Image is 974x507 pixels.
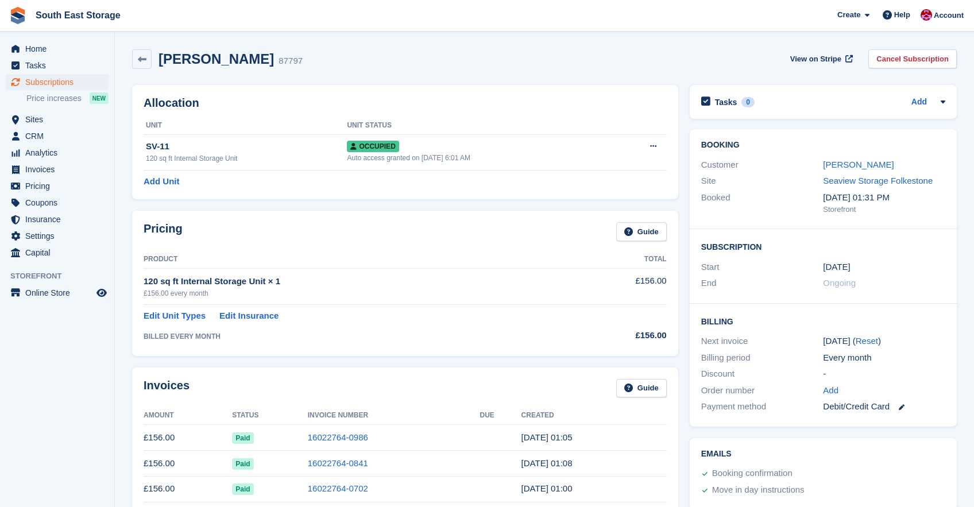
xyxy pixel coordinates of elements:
[570,250,667,269] th: Total
[701,141,945,150] h2: Booking
[144,288,570,299] div: £156.00 every month
[6,285,109,301] a: menu
[701,367,824,381] div: Discount
[6,228,109,244] a: menu
[6,128,109,144] a: menu
[701,158,824,172] div: Customer
[144,425,232,451] td: £156.00
[25,57,94,73] span: Tasks
[6,245,109,261] a: menu
[308,458,368,468] a: 16022764-0841
[6,111,109,127] a: menu
[934,10,964,21] span: Account
[144,331,570,342] div: BILLED EVERY MONTH
[712,483,805,497] div: Move in day instructions
[146,140,347,153] div: SV-11
[823,204,945,215] div: Storefront
[144,250,570,269] th: Product
[856,336,878,346] a: Reset
[868,49,957,68] a: Cancel Subscription
[232,458,253,470] span: Paid
[144,309,206,323] a: Edit Unit Types
[26,92,109,105] a: Price increases NEW
[6,41,109,57] a: menu
[144,117,347,135] th: Unit
[26,93,82,104] span: Price increases
[6,161,109,177] a: menu
[570,268,667,304] td: £156.00
[25,74,94,90] span: Subscriptions
[823,191,945,204] div: [DATE] 01:31 PM
[25,195,94,211] span: Coupons
[741,97,755,107] div: 0
[144,275,570,288] div: 120 sq ft Internal Storage Unit × 1
[823,261,850,274] time: 2025-06-02 00:00:00 UTC
[6,74,109,90] a: menu
[837,9,860,21] span: Create
[823,384,838,397] a: Add
[25,228,94,244] span: Settings
[159,51,274,67] h2: [PERSON_NAME]
[144,451,232,477] td: £156.00
[144,96,667,110] h2: Allocation
[25,178,94,194] span: Pricing
[25,41,94,57] span: Home
[790,53,841,65] span: View on Stripe
[921,9,932,21] img: Roger Norris
[25,161,94,177] span: Invoices
[712,467,793,481] div: Booking confirmation
[570,329,667,342] div: £156.00
[701,241,945,252] h2: Subscription
[9,7,26,24] img: stora-icon-8386f47178a22dfd0bd8f6a31ec36ba5ce8667c1dd55bd0f319d3a0aa187defe.svg
[911,96,927,109] a: Add
[894,9,910,21] span: Help
[144,379,190,398] h2: Invoices
[31,6,125,25] a: South East Storage
[823,278,856,288] span: Ongoing
[219,309,279,323] a: Edit Insurance
[521,458,573,468] time: 2025-07-02 00:08:45 UTC
[347,141,399,152] span: Occupied
[6,195,109,211] a: menu
[521,432,573,442] time: 2025-08-02 00:05:10 UTC
[144,476,232,502] td: £156.00
[701,351,824,365] div: Billing period
[25,211,94,227] span: Insurance
[6,145,109,161] a: menu
[232,407,307,425] th: Status
[144,175,179,188] a: Add Unit
[144,407,232,425] th: Amount
[480,407,521,425] th: Due
[308,432,368,442] a: 16022764-0986
[701,400,824,413] div: Payment method
[146,153,347,164] div: 120 sq ft Internal Storage Unit
[616,379,667,398] a: Guide
[90,92,109,104] div: NEW
[144,222,183,241] h2: Pricing
[701,175,824,188] div: Site
[823,400,945,413] div: Debit/Credit Card
[25,145,94,161] span: Analytics
[347,153,614,163] div: Auto access granted on [DATE] 6:01 AM
[823,176,933,185] a: Seaview Storage Folkestone
[25,245,94,261] span: Capital
[521,407,667,425] th: Created
[10,270,114,282] span: Storefront
[616,222,667,241] a: Guide
[701,277,824,290] div: End
[95,286,109,300] a: Preview store
[25,111,94,127] span: Sites
[701,315,945,327] h2: Billing
[701,384,824,397] div: Order number
[715,97,737,107] h2: Tasks
[308,407,480,425] th: Invoice Number
[6,178,109,194] a: menu
[6,57,109,73] a: menu
[823,351,945,365] div: Every month
[308,483,368,493] a: 16022764-0702
[823,367,945,381] div: -
[6,211,109,227] a: menu
[232,432,253,444] span: Paid
[823,335,945,348] div: [DATE] ( )
[279,55,303,68] div: 87797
